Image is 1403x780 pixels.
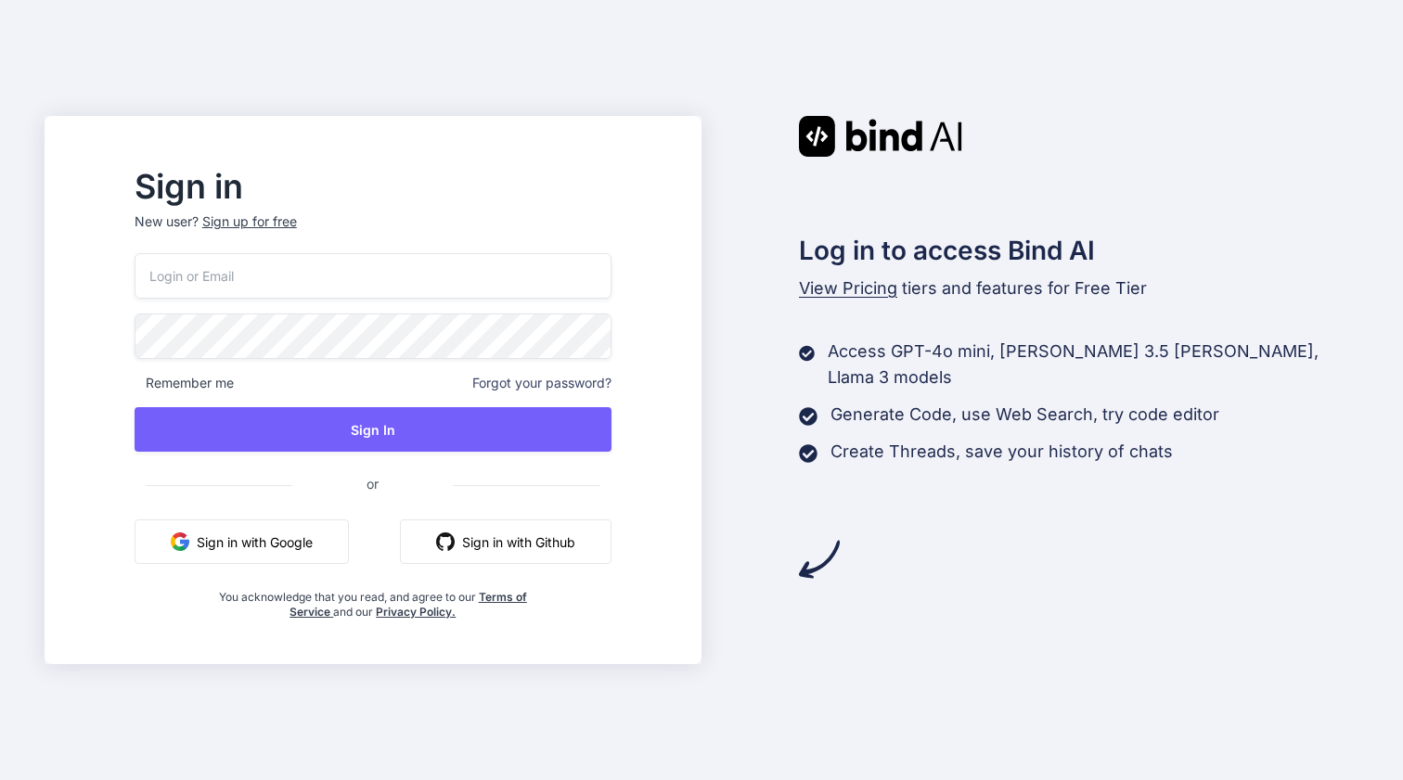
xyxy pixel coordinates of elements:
[799,275,1359,301] p: tiers and features for Free Tier
[799,539,840,580] img: arrow
[135,253,611,299] input: Login or Email
[400,519,611,564] button: Sign in with Github
[292,461,453,506] span: or
[290,590,527,619] a: Terms of Service
[799,278,897,298] span: View Pricing
[830,402,1219,428] p: Generate Code, use Web Search, try code editor
[472,374,611,392] span: Forgot your password?
[213,579,532,620] div: You acknowledge that you read, and agree to our and our
[135,212,611,253] p: New user?
[799,116,962,157] img: Bind AI logo
[135,374,234,392] span: Remember me
[376,605,456,619] a: Privacy Policy.
[135,519,349,564] button: Sign in with Google
[830,439,1173,465] p: Create Threads, save your history of chats
[135,407,611,452] button: Sign In
[135,172,611,201] h2: Sign in
[799,231,1359,270] h2: Log in to access Bind AI
[436,532,455,551] img: github
[171,532,189,551] img: google
[202,212,297,231] div: Sign up for free
[828,339,1358,390] p: Access GPT-4o mini, [PERSON_NAME] 3.5 [PERSON_NAME], Llama 3 models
